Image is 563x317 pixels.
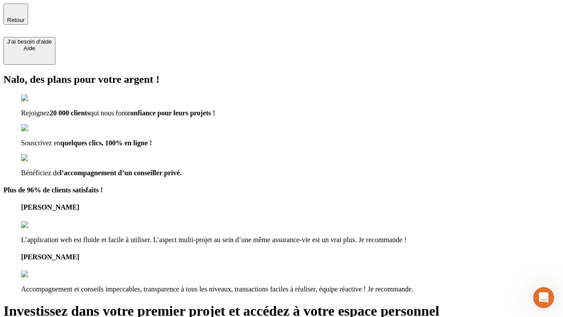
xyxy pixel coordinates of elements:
div: J’ai besoin d'aide [7,38,52,45]
button: Retour [4,4,28,25]
span: quelques clics, 100% en ligne ! [60,139,152,147]
p: Accompagnement et conseils impeccables, transparence à tous les niveaux, transactions faciles à r... [21,285,559,293]
span: Bénéficiez de [21,169,60,177]
span: l’accompagnement d’un conseiller privé. [60,169,182,177]
p: L’application web est fluide et facile à utiliser. L’aspect multi-projet au sein d’une même assur... [21,236,559,244]
div: Aide [7,45,52,52]
h4: Plus de 96% de clients satisfaits ! [4,186,559,194]
img: checkmark [21,94,59,102]
span: qui nous font [90,109,127,117]
h4: [PERSON_NAME] [21,253,559,261]
span: 20 000 clients [50,109,90,117]
img: reviews stars [21,221,65,229]
iframe: Intercom live chat [533,287,554,308]
span: Souscrivez en [21,139,60,147]
button: J’ai besoin d'aideAide [4,37,55,65]
img: checkmark [21,154,59,162]
h2: Nalo, des plans pour votre argent ! [4,74,559,85]
span: Rejoignez [21,109,50,117]
img: checkmark [21,124,59,132]
span: confiance pour leurs projets ! [127,109,215,117]
img: reviews stars [21,270,65,278]
span: Retour [7,17,25,23]
h4: [PERSON_NAME] [21,203,559,211]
